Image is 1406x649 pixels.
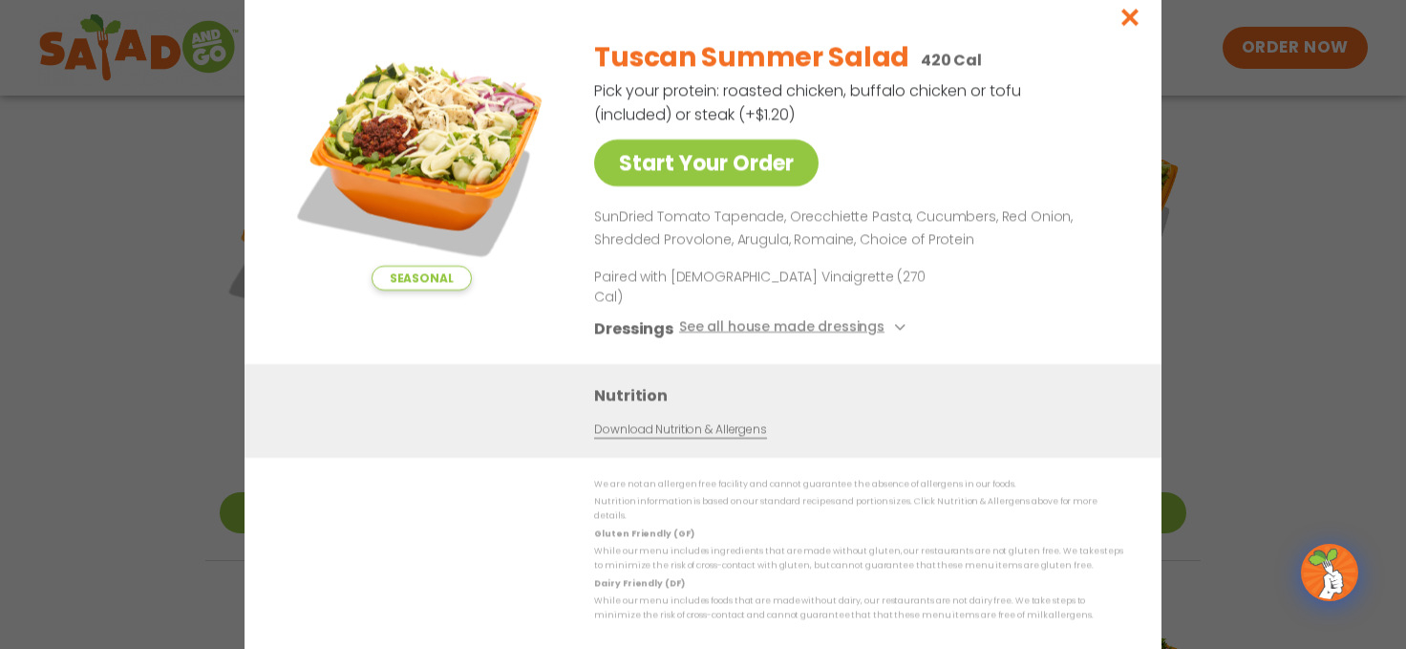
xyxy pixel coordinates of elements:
strong: Gluten Friendly (GF) [594,528,693,539]
img: wpChatIcon [1303,546,1356,599]
h3: Dressings [594,316,673,340]
p: While our menu includes ingredients that are made without gluten, our restaurants are not gluten ... [594,544,1123,573]
a: Start Your Order [594,140,819,186]
p: Nutrition information is based on our standard recipes and portion sizes. Click Nutrition & Aller... [594,494,1123,524]
p: SunDried Tomato Tapenade, Orecchiette Pasta, Cucumbers, Red Onion, Shredded Provolone, Arugula, R... [594,206,1116,251]
a: Download Nutrition & Allergens [594,421,766,439]
p: Pick your protein: roasted chicken, buffalo chicken or tofu (included) or steak (+$1.20) [594,78,1024,126]
button: See all house made dressings [679,316,911,340]
strong: Dairy Friendly (DF) [594,577,684,589]
p: We are not an allergen free facility and cannot guarantee the absence of allergens in our foods. [594,477,1123,491]
img: Featured product photo for Tuscan Summer Salad [288,23,555,291]
span: Seasonal [372,266,472,291]
p: 420 Cal [921,48,982,72]
p: While our menu includes foods that are made without dairy, our restaurants are not dairy free. We... [594,594,1123,623]
h2: Tuscan Summer Salad [594,37,909,77]
p: Paired with [DEMOGRAPHIC_DATA] Vinaigrette (270 Cal) [594,267,948,307]
h3: Nutrition [594,383,1133,407]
